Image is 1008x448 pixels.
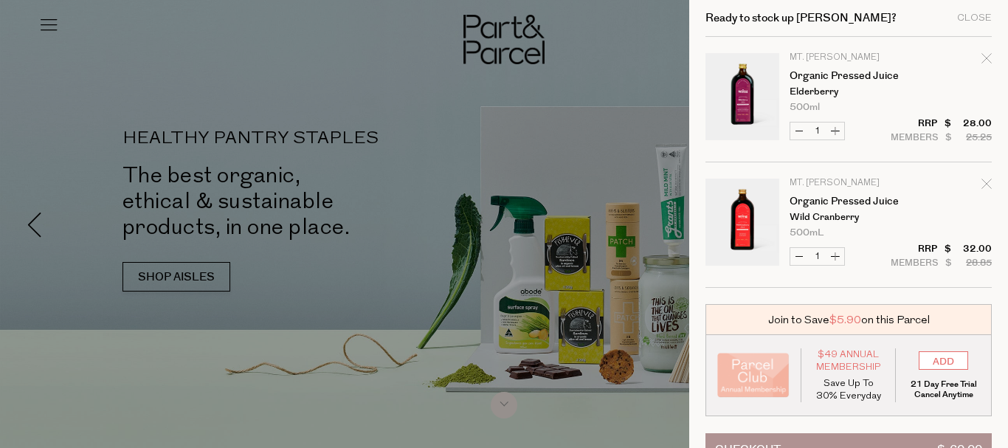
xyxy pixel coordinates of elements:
[790,87,904,97] p: Elderberry
[790,196,904,207] a: Organic Pressed Juice
[790,71,904,81] a: Organic Pressed Juice
[808,123,826,139] input: QTY Organic Pressed Juice
[705,13,897,24] h2: Ready to stock up [PERSON_NAME]?
[829,312,861,328] span: $5.90
[981,176,992,196] div: Remove Organic Pressed Juice
[808,248,826,265] input: QTY Organic Pressed Juice
[790,103,820,112] span: 500ml
[705,304,992,335] div: Join to Save on this Parcel
[981,51,992,71] div: Remove Organic Pressed Juice
[907,379,980,400] p: 21 Day Free Trial Cancel Anytime
[790,53,904,62] p: Mt. [PERSON_NAME]
[957,13,992,23] div: Close
[812,348,885,373] span: $49 Annual Membership
[790,213,904,222] p: Wild Cranberry
[919,351,968,370] input: ADD
[812,377,885,402] p: Save Up To 30% Everyday
[790,228,824,238] span: 500mL
[790,179,904,187] p: Mt. [PERSON_NAME]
